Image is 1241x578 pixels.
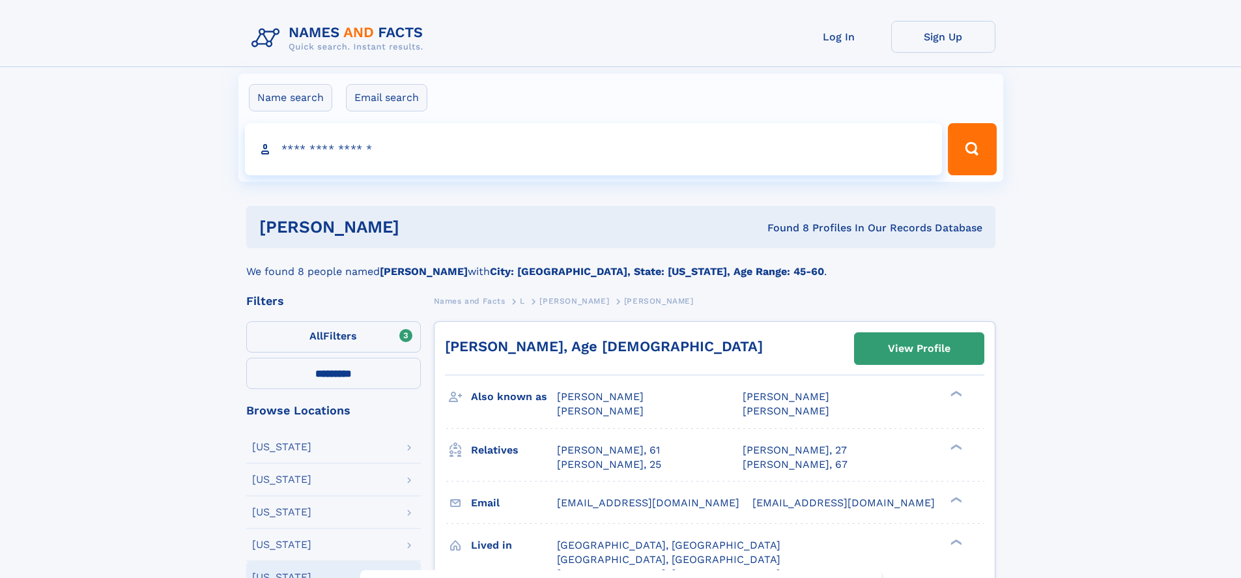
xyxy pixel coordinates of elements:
[557,390,644,403] span: [PERSON_NAME]
[539,293,609,309] a: [PERSON_NAME]
[624,296,694,306] span: [PERSON_NAME]
[539,296,609,306] span: [PERSON_NAME]
[557,553,780,566] span: [GEOGRAPHIC_DATA], [GEOGRAPHIC_DATA]
[557,405,644,417] span: [PERSON_NAME]
[252,507,311,517] div: [US_STATE]
[520,296,525,306] span: L
[434,293,506,309] a: Names and Facts
[557,539,780,551] span: [GEOGRAPHIC_DATA], [GEOGRAPHIC_DATA]
[346,84,427,111] label: Email search
[309,330,323,342] span: All
[743,443,847,457] a: [PERSON_NAME], 27
[743,457,848,472] a: [PERSON_NAME], 67
[947,442,963,451] div: ❯
[891,21,995,53] a: Sign Up
[259,219,584,235] h1: [PERSON_NAME]
[557,497,739,509] span: [EMAIL_ADDRESS][DOMAIN_NAME]
[445,338,763,354] a: [PERSON_NAME], Age [DEMOGRAPHIC_DATA]
[252,442,311,452] div: [US_STATE]
[888,334,950,364] div: View Profile
[947,495,963,504] div: ❯
[947,390,963,398] div: ❯
[246,21,434,56] img: Logo Names and Facts
[246,405,421,416] div: Browse Locations
[249,84,332,111] label: Name search
[947,538,963,546] div: ❯
[743,405,829,417] span: [PERSON_NAME]
[471,492,557,514] h3: Email
[520,293,525,309] a: L
[471,386,557,408] h3: Also known as
[471,439,557,461] h3: Relatives
[471,534,557,556] h3: Lived in
[855,333,984,364] a: View Profile
[787,21,891,53] a: Log In
[743,390,829,403] span: [PERSON_NAME]
[246,295,421,307] div: Filters
[557,457,661,472] a: [PERSON_NAME], 25
[246,321,421,353] label: Filters
[245,123,943,175] input: search input
[557,443,660,457] a: [PERSON_NAME], 61
[752,497,935,509] span: [EMAIL_ADDRESS][DOMAIN_NAME]
[583,221,982,235] div: Found 8 Profiles In Our Records Database
[948,123,996,175] button: Search Button
[246,248,995,280] div: We found 8 people named with .
[252,540,311,550] div: [US_STATE]
[252,474,311,485] div: [US_STATE]
[490,265,824,278] b: City: [GEOGRAPHIC_DATA], State: [US_STATE], Age Range: 45-60
[380,265,468,278] b: [PERSON_NAME]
